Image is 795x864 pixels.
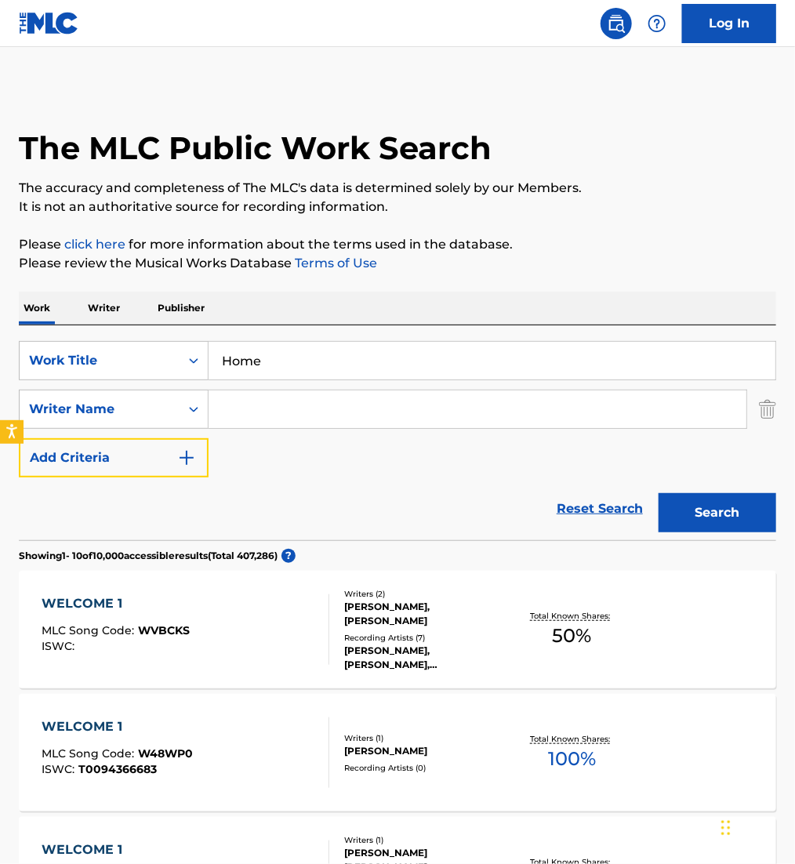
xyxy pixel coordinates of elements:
[83,292,125,325] p: Writer
[19,129,492,168] h1: The MLC Public Work Search
[138,746,193,761] span: W48WP0
[19,12,79,34] img: MLC Logo
[42,623,138,637] span: MLC Song Code :
[601,8,632,39] a: Public Search
[344,600,509,628] div: [PERSON_NAME], [PERSON_NAME]
[19,179,776,198] p: The accuracy and completeness of The MLC's data is determined solely by our Members.
[721,804,731,851] div: Drag
[344,834,509,846] div: Writers ( 1 )
[42,746,138,761] span: MLC Song Code :
[42,840,186,859] div: WELCOME 1
[292,256,377,270] a: Terms of Use
[42,762,78,776] span: ISWC :
[19,198,776,216] p: It is not an authoritative source for recording information.
[607,14,626,33] img: search
[19,254,776,273] p: Please review the Musical Works Database
[42,639,78,653] span: ISWC :
[759,390,776,429] img: Delete Criterion
[682,4,776,43] a: Log In
[717,789,795,864] iframe: Chat Widget
[344,644,509,672] div: [PERSON_NAME], [PERSON_NAME], [PERSON_NAME], [PERSON_NAME]|[PERSON_NAME], [PERSON_NAME], [PERSON_...
[530,610,614,622] p: Total Known Shares:
[19,235,776,254] p: Please for more information about the terms used in the database.
[19,292,55,325] p: Work
[281,549,296,563] span: ?
[42,717,193,736] div: WELCOME 1
[19,694,776,811] a: WELCOME 1MLC Song Code:W48WP0ISWC:T0094366683Writers (1)[PERSON_NAME]Recording Artists (0)Total K...
[138,623,190,637] span: WVBCKS
[78,762,157,776] span: T0094366683
[548,745,596,773] span: 100 %
[344,588,509,600] div: Writers ( 2 )
[19,341,776,540] form: Search Form
[64,237,125,252] a: click here
[42,594,190,613] div: WELCOME 1
[344,732,509,744] div: Writers ( 1 )
[549,492,651,526] a: Reset Search
[659,493,776,532] button: Search
[530,733,614,745] p: Total Known Shares:
[648,14,666,33] img: help
[19,571,776,688] a: WELCOME 1MLC Song Code:WVBCKSISWC:Writers (2)[PERSON_NAME], [PERSON_NAME]Recording Artists (7)[PE...
[344,762,509,774] div: Recording Artists ( 0 )
[19,549,278,563] p: Showing 1 - 10 of 10,000 accessible results (Total 407,286 )
[153,292,209,325] p: Publisher
[553,622,592,650] span: 50 %
[29,351,170,370] div: Work Title
[29,400,170,419] div: Writer Name
[344,632,509,644] div: Recording Artists ( 7 )
[641,8,673,39] div: Help
[177,448,196,467] img: 9d2ae6d4665cec9f34b9.svg
[19,438,209,477] button: Add Criteria
[344,744,509,758] div: [PERSON_NAME]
